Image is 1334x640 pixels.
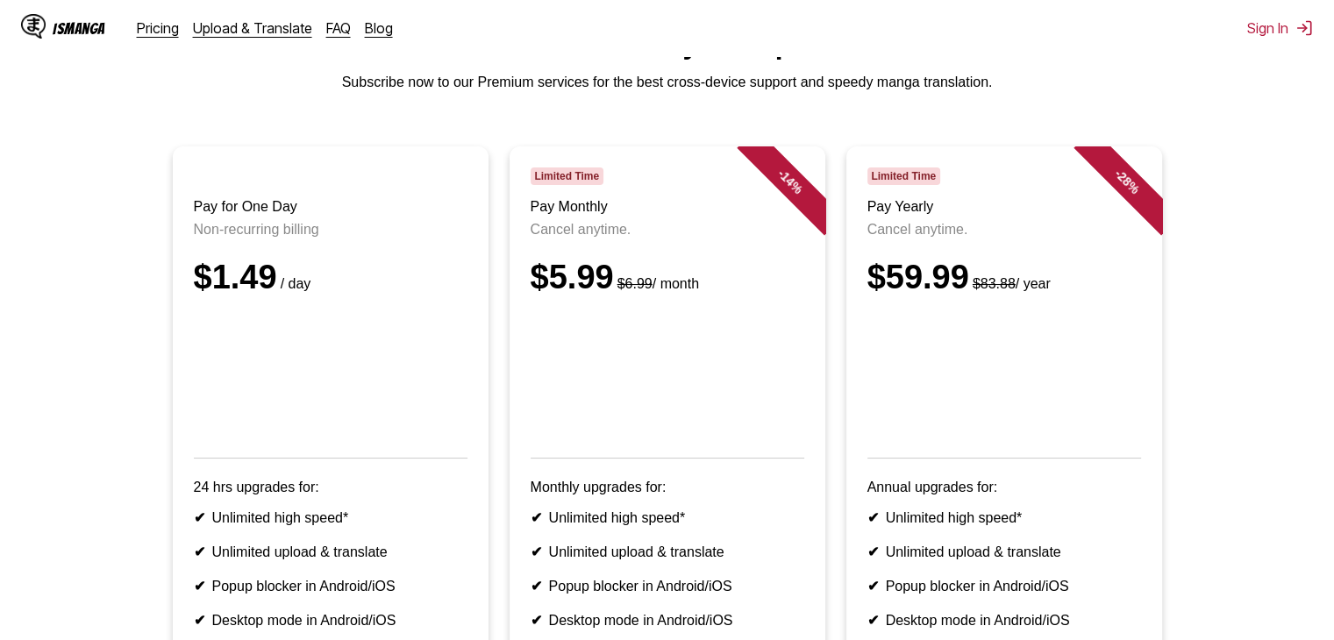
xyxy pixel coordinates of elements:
[194,579,205,594] b: ✔
[194,509,467,526] li: Unlimited high speed*
[867,613,879,628] b: ✔
[53,20,105,37] div: IsManga
[531,544,542,559] b: ✔
[194,613,205,628] b: ✔
[617,276,653,291] s: $6.99
[194,544,467,560] li: Unlimited upload & translate
[1247,19,1313,37] button: Sign In
[21,14,46,39] img: IsManga Logo
[21,14,137,42] a: IsManga LogoIsManga
[365,19,393,37] a: Blog
[867,578,1141,594] li: Popup blocker in Android/iOS
[867,612,1141,629] li: Desktop mode in Android/iOS
[194,199,467,215] h3: Pay for One Day
[867,544,879,559] b: ✔
[277,276,311,291] small: / day
[531,222,804,238] p: Cancel anytime.
[867,317,1141,433] iframe: PayPal
[193,19,312,37] a: Upload & Translate
[137,19,179,37] a: Pricing
[194,222,467,238] p: Non-recurring billing
[867,259,1141,296] div: $59.99
[1074,129,1179,234] div: - 28 %
[194,259,467,296] div: $1.49
[326,19,351,37] a: FAQ
[194,612,467,629] li: Desktop mode in Android/iOS
[531,579,542,594] b: ✔
[531,259,804,296] div: $5.99
[531,578,804,594] li: Popup blocker in Android/iOS
[867,167,940,185] span: Limited Time
[194,480,467,495] p: 24 hrs upgrades for:
[867,510,879,525] b: ✔
[531,612,804,629] li: Desktop mode in Android/iOS
[194,317,467,433] iframe: PayPal
[194,544,205,559] b: ✔
[614,276,699,291] small: / month
[531,613,542,628] b: ✔
[867,509,1141,526] li: Unlimited high speed*
[194,510,205,525] b: ✔
[531,167,603,185] span: Limited Time
[867,199,1141,215] h3: Pay Yearly
[969,276,1051,291] small: / year
[531,510,542,525] b: ✔
[194,578,467,594] li: Popup blocker in Android/iOS
[531,317,804,433] iframe: PayPal
[973,276,1016,291] s: $83.88
[737,129,842,234] div: - 14 %
[867,480,1141,495] p: Annual upgrades for:
[867,222,1141,238] p: Cancel anytime.
[867,579,879,594] b: ✔
[1295,19,1313,37] img: Sign out
[531,544,804,560] li: Unlimited upload & translate
[531,199,804,215] h3: Pay Monthly
[867,544,1141,560] li: Unlimited upload & translate
[14,75,1320,90] p: Subscribe now to our Premium services for the best cross-device support and speedy manga translat...
[531,509,804,526] li: Unlimited high speed*
[531,480,804,495] p: Monthly upgrades for:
